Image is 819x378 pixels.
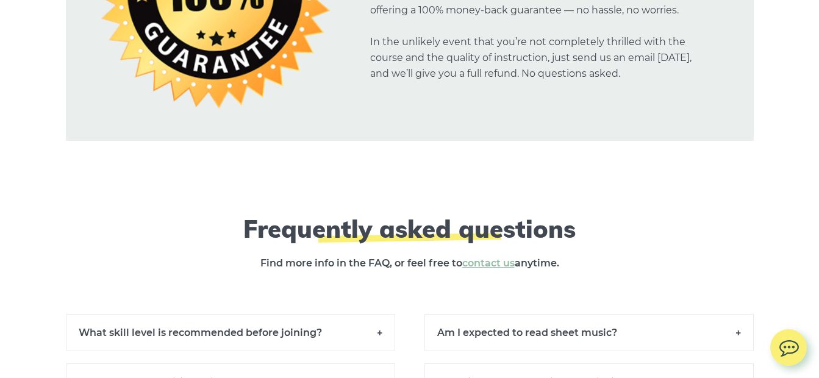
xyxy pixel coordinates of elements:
img: chat.svg [770,329,807,360]
strong: Find more info in the FAQ, or feel free to anytime. [260,257,559,269]
h2: Frequently asked questions [187,214,632,243]
h6: Am I expected to read sheet music? [424,314,754,351]
a: contact us [462,257,515,269]
h6: What skill level is recommended before joining? [66,314,395,351]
